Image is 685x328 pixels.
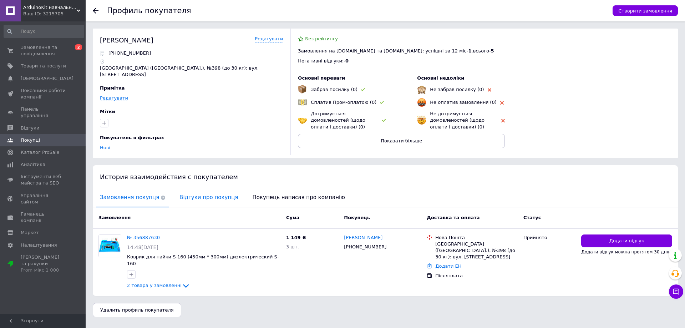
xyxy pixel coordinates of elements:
span: Відгуки про покупця [176,188,242,207]
span: Забрав посилку (0) [311,87,357,92]
span: Замовлення [98,215,131,220]
span: Замовлення на [DOMAIN_NAME] та [DOMAIN_NAME]: успішні за 12 міс - , всього - [298,48,494,54]
img: emoji [417,98,426,107]
span: Каталог ProSale [21,149,59,156]
a: Фото товару [98,234,121,257]
img: emoji [417,85,426,94]
span: Основні переваги [298,75,345,81]
span: Без рейтингу [305,36,338,41]
span: Не оплатив замовлення (0) [430,100,496,105]
span: Аналітика [21,161,45,168]
span: 1 149 ₴ [286,235,306,240]
span: Cума [286,215,299,220]
span: Покупець [344,215,370,220]
input: Пошук [4,25,84,38]
span: История взаимодействия с покупателем [100,173,238,181]
span: Дотримується домовленостей (щодо оплати і доставки) (0) [311,111,365,129]
span: Показники роботи компанії [21,87,66,100]
span: Налаштування [21,242,57,248]
span: Маркет [21,229,39,236]
img: rating-tag-type [382,119,386,122]
p: [GEOGRAPHIC_DATA] ([GEOGRAPHIC_DATA].), №398 (до 30 кг): вул. [STREET_ADDRESS] [100,65,283,78]
img: rating-tag-type [501,119,505,122]
span: Показати більше [381,138,422,143]
a: Коврик для пайки S-160 (450мм * 300мм) диэлектрический S-160 [127,254,279,266]
a: Редагувати [100,95,128,101]
span: Відправити SMS [108,50,151,56]
a: 2 товара у замовленні [127,283,190,288]
span: Не забрав посилку (0) [430,87,484,92]
span: Додати відгук можна протягом 30 дня [581,249,669,254]
button: Чат з покупцем [669,284,683,299]
span: Сплатив Пром-оплатою (0) [311,100,376,105]
span: [DEMOGRAPHIC_DATA] [21,75,73,82]
img: rating-tag-type [500,101,504,105]
a: № 356887630 [127,235,160,240]
div: Повернутися назад [93,8,98,14]
span: Відгуки [21,125,39,131]
a: Нові [100,145,110,150]
span: Не дотримується домовленостей (щодо оплати і доставки) (0) [430,111,484,129]
span: 14:48[DATE] [127,244,158,250]
img: rating-tag-type [380,101,384,104]
img: emoji [417,116,426,125]
div: Ваш ID: 3215705 [23,11,86,17]
div: Прийнято [523,234,575,241]
div: Покупатель в фильтрах [100,135,281,141]
img: emoji [298,116,307,125]
span: Статус [523,215,541,220]
a: Додати ЕН [435,263,461,269]
span: Мітки [100,109,115,114]
span: Покупець написав про компанію [249,188,349,207]
span: Основні недоліки [417,75,464,81]
span: Удалить профиль покупателя [100,307,174,313]
div: [PERSON_NAME] [100,36,153,45]
button: Створити замовлення [613,5,678,16]
img: emoji [298,98,307,107]
span: Покупці [21,137,40,143]
span: Замовлення та повідомлення [21,44,66,57]
img: rating-tag-type [488,88,491,92]
span: Створити замовлення [618,8,672,14]
span: 5 [491,48,494,54]
span: 0 [345,58,349,64]
a: Редагувати [255,36,283,42]
span: Товари та послуги [21,63,66,69]
div: [GEOGRAPHIC_DATA] ([GEOGRAPHIC_DATA].), №398 (до 30 кг): вул. [STREET_ADDRESS] [435,241,518,261]
span: Негативні відгуки: - [298,58,345,64]
div: [PHONE_NUMBER] [342,242,388,252]
span: [PERSON_NAME] та рахунки [21,254,66,274]
img: Фото товару [99,235,121,257]
span: ArduinoKit навчальні набори робототехніки [23,4,77,11]
span: Інструменти веб-майстра та SEO [21,173,66,186]
span: Додати відгук [609,238,644,244]
span: Замовлення покупця [96,188,169,207]
span: 3 шт. [286,244,299,249]
h1: Профиль покупателя [107,6,191,15]
button: Додати відгук [581,234,672,248]
img: emoji [298,85,306,94]
span: Панель управління [21,106,66,119]
span: Примітка [100,85,125,91]
span: 2 [75,44,82,50]
img: rating-tag-type [361,88,365,91]
span: 2 товара у замовленні [127,283,182,288]
a: [PERSON_NAME] [344,234,382,241]
span: Доставка та оплата [427,215,479,220]
div: Післяплата [435,273,518,279]
span: Гаманець компанії [21,211,66,224]
div: Prom мікс 1 000 [21,267,66,273]
button: Удалить профиль покупателя [93,303,181,317]
div: Нова Пошта [435,234,518,241]
span: 1 [468,48,471,54]
span: Управління сайтом [21,192,66,205]
button: Показати більше [298,134,505,148]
